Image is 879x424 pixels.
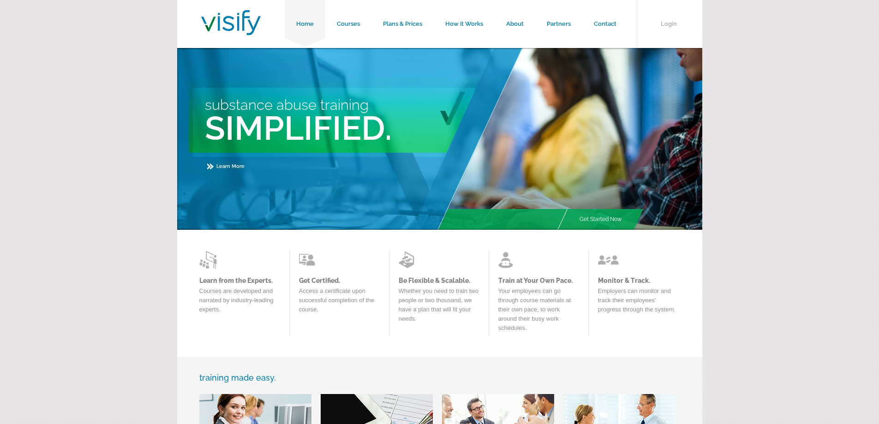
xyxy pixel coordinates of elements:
p: Access a certificate upon successful completion of the course. [299,287,380,319]
img: Learn from the Experts [199,251,220,269]
img: Learn from the Experts [299,251,320,269]
a: Learn More [207,163,245,169]
p: Employers can monitor and track their employees' progress through the system. [598,287,679,319]
img: Learn from the Experts [399,251,419,269]
h3: Substance Abuse Training [205,96,525,113]
a: Train at Your Own Pace. [498,277,579,284]
a: Be Flexible & Scalable. [399,277,479,284]
img: Visify Training [201,10,261,35]
a: Get Certified. [299,277,380,284]
p: Courses are developed and narrated by industry-leading experts. [199,287,280,319]
img: Main Image [437,48,702,230]
a: Learn from the Experts. [199,277,280,284]
a: Visify Training [201,24,261,38]
img: Learn from the Experts [598,251,619,269]
a: Monitor & Track. [598,277,679,284]
img: Learn from the Experts [498,251,519,269]
p: Whether you need to train two people or two thousand, we have a plan that will fit your needs. [399,287,479,328]
h2: Simplified. [205,108,525,148]
a: Get Started Now [568,209,634,230]
p: Your employees can go through course materials at their own pace, to work around their busy work ... [498,287,579,337]
h3: training made easy. [199,373,680,382]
